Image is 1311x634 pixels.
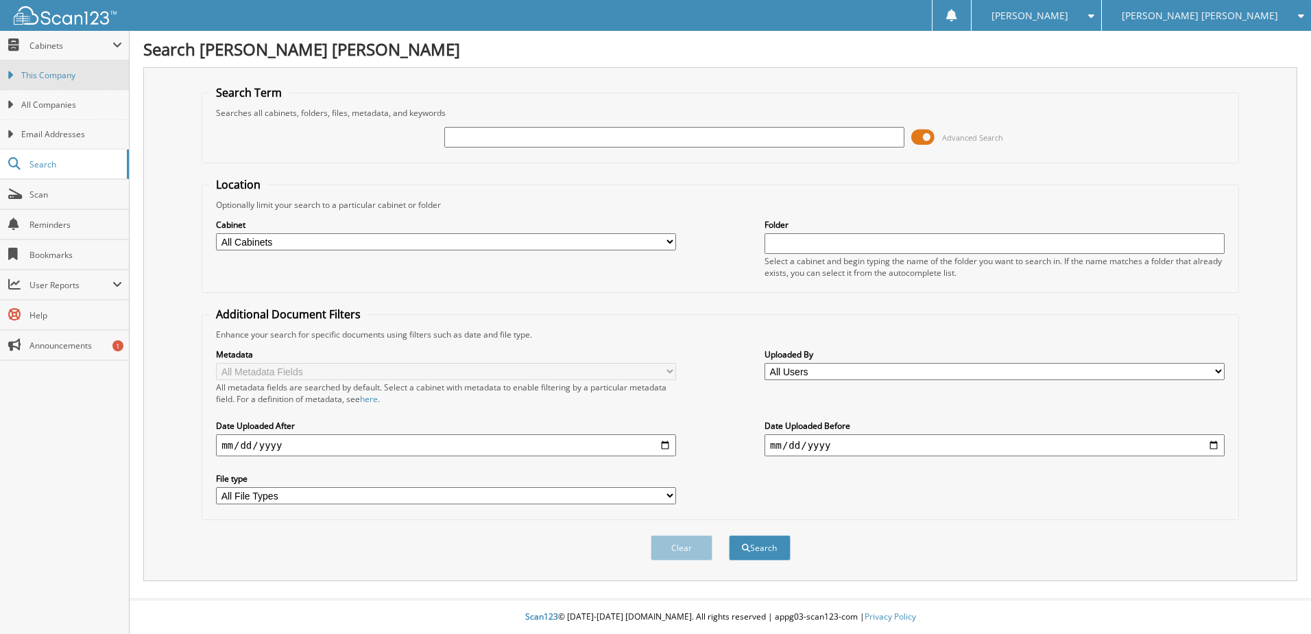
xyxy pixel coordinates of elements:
div: Select a cabinet and begin typing the name of the folder you want to search in. If the name match... [765,255,1225,279]
button: Clear [651,535,712,561]
label: Uploaded By [765,349,1225,360]
span: Advanced Search [942,132,1003,143]
span: Help [29,309,122,321]
a: Privacy Policy [865,611,916,622]
label: Metadata [216,349,676,360]
span: Cabinets [29,40,112,51]
span: Email Addresses [21,128,122,141]
label: Folder [765,219,1225,231]
div: Searches all cabinets, folders, files, metadata, and keywords [209,107,1231,119]
span: User Reports [29,279,112,291]
span: Search [29,158,120,170]
label: Date Uploaded Before [765,420,1225,432]
span: Bookmarks [29,249,122,261]
button: Search [729,535,791,561]
input: end [765,434,1225,456]
legend: Location [209,177,267,192]
span: [PERSON_NAME] [PERSON_NAME] [1122,12,1278,20]
div: All metadata fields are searched by default. Select a cabinet with metadata to enable filtering b... [216,381,676,405]
div: Enhance your search for specific documents using filters such as date and file type. [209,329,1231,340]
div: 1 [112,340,123,351]
a: here [360,393,378,405]
iframe: Chat Widget [1242,568,1311,634]
div: © [DATE]-[DATE] [DOMAIN_NAME]. All rights reserved | appg03-scan123-com | [130,600,1311,634]
label: File type [216,473,676,484]
input: start [216,434,676,456]
span: Scan123 [525,611,558,622]
legend: Search Term [209,85,289,100]
img: scan123-logo-white.svg [14,6,117,25]
legend: Additional Document Filters [209,307,368,322]
span: All Companies [21,99,122,111]
span: This Company [21,69,122,82]
h1: Search [PERSON_NAME] [PERSON_NAME] [143,38,1297,60]
label: Date Uploaded After [216,420,676,432]
label: Cabinet [216,219,676,231]
span: Scan [29,189,122,200]
span: [PERSON_NAME] [991,12,1068,20]
span: Announcements [29,340,122,351]
div: Optionally limit your search to a particular cabinet or folder [209,199,1231,211]
span: Reminders [29,219,122,231]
